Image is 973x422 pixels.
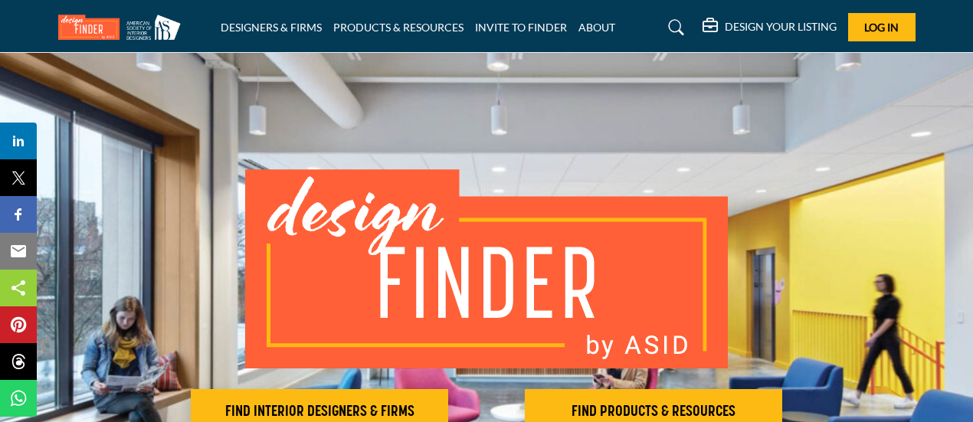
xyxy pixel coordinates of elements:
span: Log In [864,21,899,34]
div: DESIGN YOUR LISTING [703,18,837,37]
button: Log In [848,13,916,41]
a: INVITE TO FINDER [475,21,567,34]
a: PRODUCTS & RESOURCES [333,21,464,34]
h2: FIND INTERIOR DESIGNERS & FIRMS [195,403,444,421]
img: image [245,169,728,368]
img: Site Logo [58,15,188,40]
h2: FIND PRODUCTS & RESOURCES [529,403,778,421]
a: Search [654,15,694,40]
a: ABOUT [578,21,615,34]
h5: DESIGN YOUR LISTING [725,20,837,34]
a: DESIGNERS & FIRMS [221,21,322,34]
